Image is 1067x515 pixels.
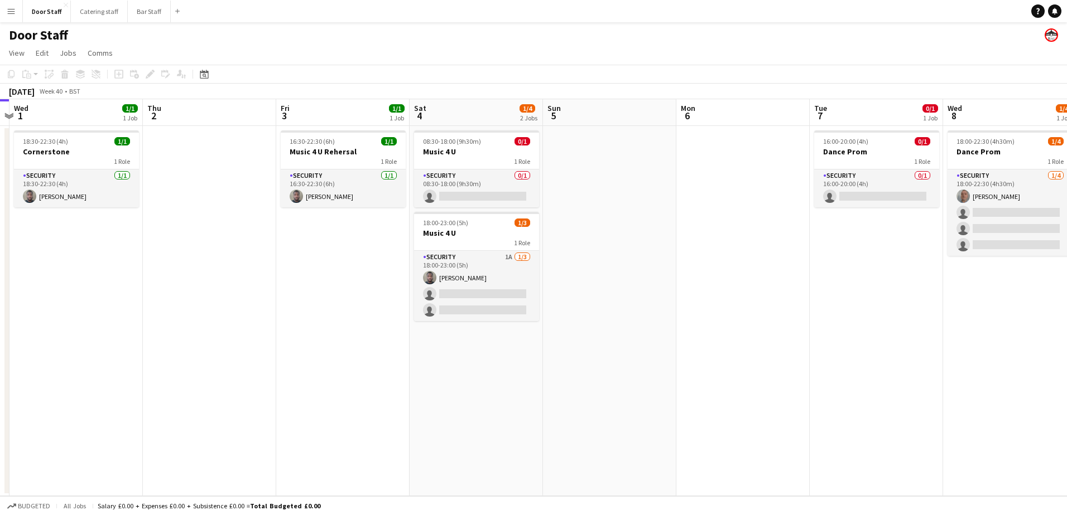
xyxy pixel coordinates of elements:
button: Catering staff [71,1,128,22]
span: View [9,48,25,58]
button: Bar Staff [128,1,171,22]
h1: Door Staff [9,27,68,43]
span: Week 40 [37,87,65,95]
div: BST [69,87,80,95]
div: [DATE] [9,86,35,97]
div: Salary £0.00 + Expenses £0.00 + Subsistence £0.00 = [98,502,320,510]
app-user-avatar: Beach Ballroom [1045,28,1058,42]
span: Budgeted [18,502,50,510]
button: Door Staff [23,1,71,22]
a: View [4,46,29,60]
a: Edit [31,46,53,60]
a: Jobs [55,46,81,60]
span: Jobs [60,48,76,58]
span: Total Budgeted £0.00 [250,502,320,510]
a: Comms [83,46,117,60]
button: Budgeted [6,500,52,512]
span: Comms [88,48,113,58]
span: Edit [36,48,49,58]
span: All jobs [61,502,88,510]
